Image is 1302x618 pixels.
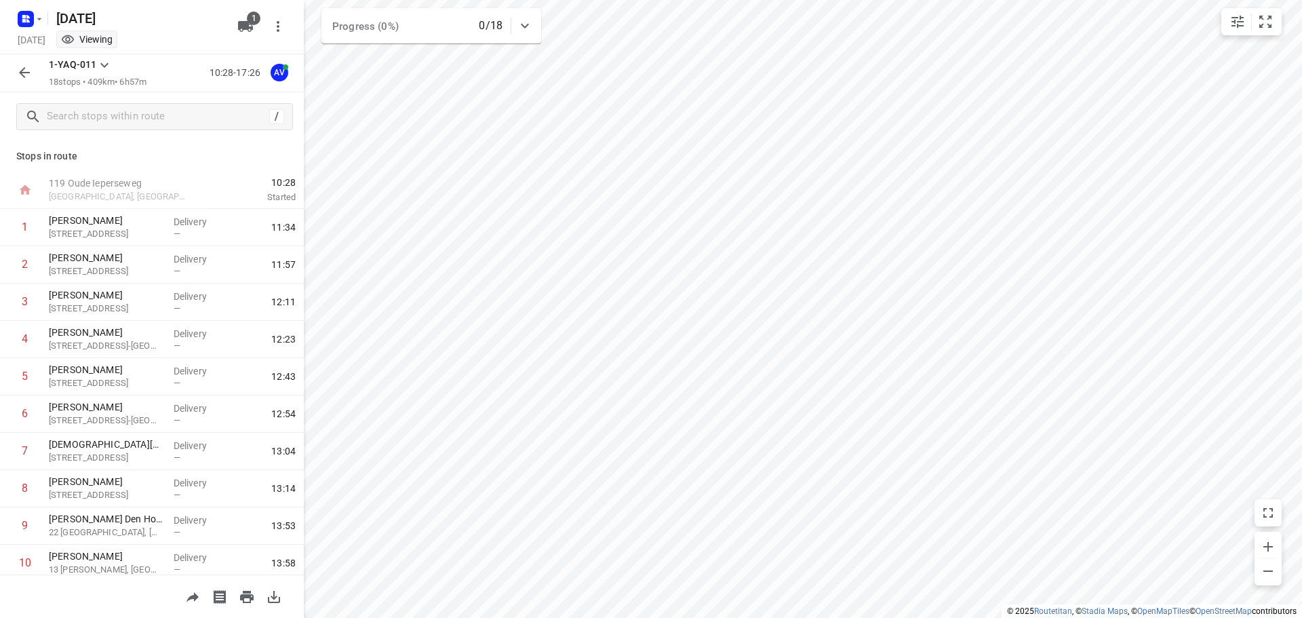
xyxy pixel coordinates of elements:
span: 12:11 [271,295,296,309]
span: 11:34 [271,220,296,234]
a: OpenMapTiles [1137,606,1189,616]
p: 25 Rue du Ry Ternel, Braine-l'Alleud [49,265,163,278]
p: 35 Rue Grand' Rue, Ottignies-Louvain-la-Neuve [49,339,163,353]
div: 10 [19,556,31,569]
span: — [174,527,180,537]
p: [PERSON_NAME] [49,214,163,227]
p: Delivery [174,364,224,378]
div: 9 [22,519,28,532]
span: 13:14 [271,482,296,495]
div: 2 [22,258,28,271]
p: 1-YAQ-011 [49,58,96,72]
span: 1 [247,12,260,25]
p: Delivery [174,514,224,527]
input: Search stops within route [47,107,269,128]
span: Print route [233,590,260,602]
p: Delivery [174,327,224,341]
p: [PERSON_NAME] [49,326,163,339]
div: 4 [22,332,28,345]
span: 11:57 [271,258,296,271]
p: Delivery [174,551,224,564]
div: 7 [22,444,28,457]
div: small contained button group [1221,8,1282,35]
a: Routetitan [1034,606,1072,616]
div: You are currently in view mode. To make any changes, go to edit project. [61,33,113,46]
p: 6 Rue du Pisselet, Grez-Doiceau [49,376,163,390]
p: [GEOGRAPHIC_DATA], [GEOGRAPHIC_DATA] [49,190,190,204]
span: 13:04 [271,444,296,458]
p: [DEMOGRAPHIC_DATA][PERSON_NAME] [49,438,163,451]
span: 10:28 [206,176,296,189]
span: Assigned to Axel Verzele [266,66,293,79]
p: [PERSON_NAME] [49,251,163,265]
span: Share route [179,590,206,602]
p: [PERSON_NAME] [49,549,163,563]
p: Delivery [174,402,224,415]
span: 12:54 [271,407,296,421]
button: 1 [232,13,259,40]
p: Delivery [174,439,224,452]
span: Progress (0%) [332,20,399,33]
a: Stadia Maps [1082,606,1128,616]
span: — [174,303,180,313]
p: 217 Avenue d'Itterbeek, Anderlecht [49,227,163,241]
div: 5 [22,370,28,383]
button: More [264,13,292,40]
p: [PERSON_NAME] [49,363,163,376]
p: 22 [GEOGRAPHIC_DATA], [GEOGRAPHIC_DATA] [49,526,163,539]
p: 10:28-17:26 [210,66,266,80]
p: [PERSON_NAME] [49,288,163,302]
p: 0/18 [479,18,502,34]
div: 3 [22,295,28,308]
span: — [174,415,180,425]
span: — [174,266,180,276]
span: — [174,564,180,575]
span: 13:53 [271,519,296,533]
span: 13:58 [271,556,296,570]
div: 1 [22,220,28,233]
p: 18 stops • 409km • 6h57m [49,76,146,89]
p: Delivery [174,252,224,266]
p: Delivery [174,476,224,490]
span: — [174,229,180,239]
p: [PERSON_NAME] [49,475,163,488]
a: OpenStreetMap [1196,606,1252,616]
span: — [174,490,180,500]
p: 13 [PERSON_NAME], [GEOGRAPHIC_DATA] [49,563,163,577]
p: Delivery [174,215,224,229]
span: Print shipping labels [206,590,233,602]
span: 12:43 [271,370,296,383]
button: Map settings [1224,8,1251,35]
p: 71 Rue Saint-Lambert, Walhain [49,451,163,465]
p: [PERSON_NAME] Den Hove [49,512,163,526]
div: / [269,109,284,124]
p: [PERSON_NAME] [49,400,163,414]
div: Progress (0%)0/18 [321,8,541,43]
p: 119 Oude Ieperseweg [49,176,190,190]
p: Delivery [174,290,224,303]
span: Download route [260,590,288,602]
p: Stops in route [16,149,288,163]
button: Fit zoom [1252,8,1279,35]
p: [STREET_ADDRESS]-[GEOGRAPHIC_DATA] [49,414,163,427]
span: — [174,378,180,388]
div: 8 [22,482,28,495]
div: 6 [22,407,28,420]
span: — [174,341,180,351]
p: Started [206,191,296,204]
span: 12:23 [271,332,296,346]
span: — [174,452,180,463]
p: [STREET_ADDRESS] [49,302,163,315]
p: [STREET_ADDRESS] [49,488,163,502]
li: © 2025 , © , © © contributors [1007,606,1297,616]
